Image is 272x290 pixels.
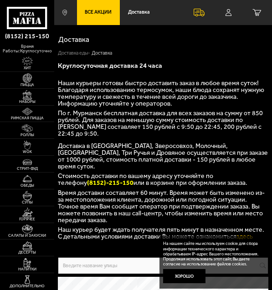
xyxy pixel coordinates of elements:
[58,226,264,240] span: Наш курьер будет ждать получателя пять минут в назначенном месте. С детальными условиями доставки...
[58,172,247,187] span: Стоимость доставки по вашему адресу уточняйте по телефону или в корзине при оформлении заказа.
[58,64,268,71] h3: Круглосуточная доставка 24 часа
[58,257,268,274] input: Введите название улицы
[163,241,259,266] p: На нашем сайте мы используем cookie для сбора информации технического характера и обрабатываем IP...
[54,25,272,32] div: ;
[128,10,150,15] span: Доставка
[58,50,90,56] a: Доставка еды-
[58,189,265,224] span: Время доставки составляет 60 минут. Время может быть изменено из-за местоположения клиента, дорож...
[163,269,205,283] button: Хорошо
[58,109,263,137] span: По г. Мурманск бесплатная доставка для всех заказов на сумму от 850 рублей. Для заказов на меньшу...
[92,50,112,56] div: Доставка
[58,79,264,107] span: Наши курьеры готовы быстро доставить заказ в любое время суток! Благодаря использованию термосумо...
[87,179,133,187] b: (8152)-215-150
[85,10,112,15] span: Все Акции
[58,142,268,170] span: Доставка в [GEOGRAPHIC_DATA], Зверосовхоз, Молочный, [GEOGRAPHIC_DATA], Три Ручья и Дровяное осущ...
[58,36,268,43] h1: Доставка
[236,233,253,240] a: здесь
